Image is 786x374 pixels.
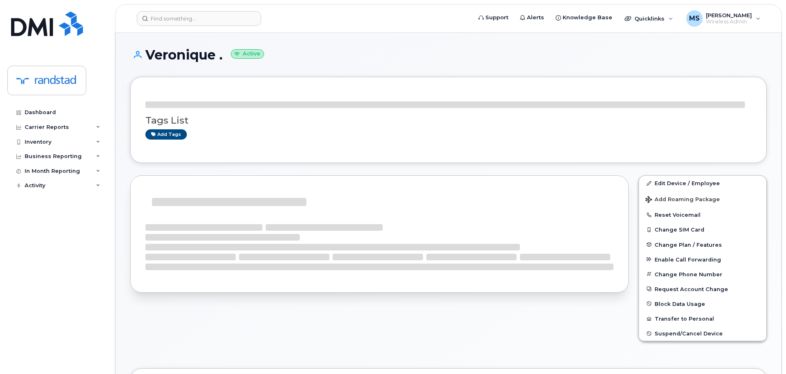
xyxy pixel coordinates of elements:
[145,115,752,126] h3: Tags List
[130,48,767,62] h1: Veronique .
[639,267,766,282] button: Change Phone Number
[655,241,722,248] span: Change Plan / Features
[639,237,766,252] button: Change Plan / Features
[639,296,766,311] button: Block Data Usage
[639,190,766,207] button: Add Roaming Package
[639,311,766,326] button: Transfer to Personal
[639,207,766,222] button: Reset Voicemail
[145,129,187,140] a: Add tags
[655,330,723,337] span: Suspend/Cancel Device
[639,222,766,237] button: Change SIM Card
[655,256,721,262] span: Enable Call Forwarding
[639,176,766,190] a: Edit Device / Employee
[639,282,766,296] button: Request Account Change
[646,196,720,204] span: Add Roaming Package
[231,49,264,59] small: Active
[639,326,766,341] button: Suspend/Cancel Device
[639,252,766,267] button: Enable Call Forwarding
